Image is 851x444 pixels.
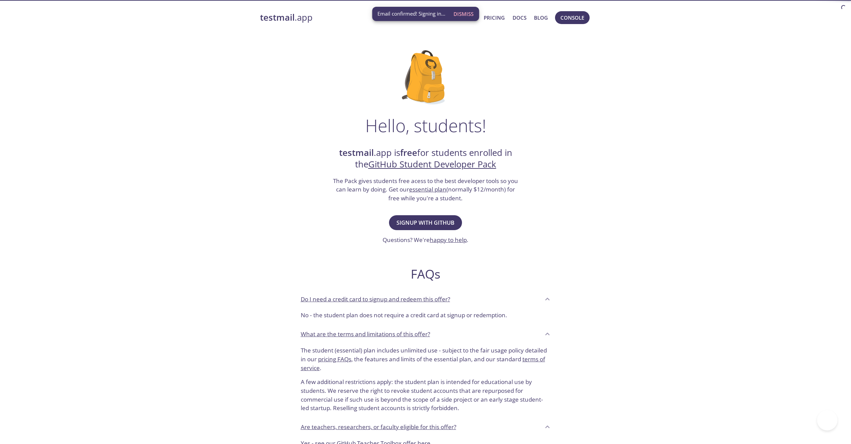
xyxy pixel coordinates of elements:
[534,13,548,22] a: Blog
[377,10,445,17] span: Email confirmed! Signing in...
[295,418,556,436] div: Are teachers, researchers, or faculty eligible for this offer?
[301,311,551,320] p: No - the student plan does not require a credit card at signup or redemption.
[396,218,455,227] span: Signup with GitHub
[301,330,430,339] p: What are the terms and limitations of this offer?
[260,12,447,23] a: testmail.app
[402,50,449,104] img: github-student-backpack.png
[332,177,519,203] h3: The Pack gives students free acess to the best developer tools so you can learn by doing. Get our...
[409,185,446,193] a: essential plan
[339,147,374,159] strong: testmail
[301,423,456,431] p: Are teachers, researchers, or faculty eligible for this offer?
[389,215,462,230] button: Signup with GitHub
[295,290,556,308] div: Do I need a credit card to signup and redeem this offer?
[318,355,351,363] a: pricing FAQs
[454,9,474,18] span: Dismiss
[301,346,551,372] p: The student (essential) plan includes unlimited use - subject to the fair usage policy detailed i...
[513,13,526,22] a: Docs
[430,236,467,244] a: happy to help
[301,295,450,304] p: Do I need a credit card to signup and redeem this offer?
[295,266,556,282] h2: FAQs
[383,236,468,244] h3: Questions? We're .
[301,372,551,412] p: A few additional restrictions apply: the student plan is intended for educational use by students...
[400,147,417,159] strong: free
[332,147,519,170] h2: .app is for students enrolled in the
[365,115,486,136] h1: Hello, students!
[295,325,556,343] div: What are the terms and limitations of this offer?
[560,13,584,22] span: Console
[295,308,556,325] div: Do I need a credit card to signup and redeem this offer?
[451,7,476,20] button: Dismiss
[368,158,496,170] a: GitHub Student Developer Pack
[295,343,556,418] div: What are the terms and limitations of this offer?
[484,13,505,22] a: Pricing
[817,410,837,430] iframe: Help Scout Beacon - Open
[555,11,590,24] button: Console
[301,355,545,372] a: terms of service
[260,12,295,23] strong: testmail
